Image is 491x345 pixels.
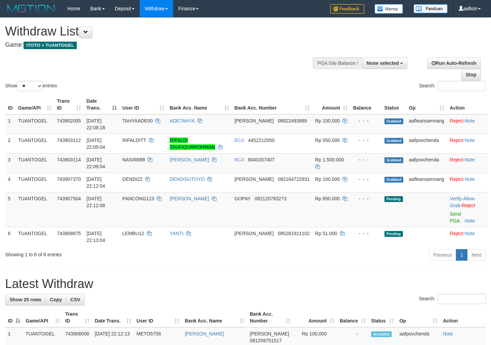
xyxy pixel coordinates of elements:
span: · [450,196,474,208]
td: · [447,114,488,134]
span: Rp 1.500.000 [315,157,344,162]
span: GOPAY [235,196,251,201]
input: Search: [437,294,486,304]
a: Reject [450,118,463,124]
td: · · [447,192,488,227]
a: Reject [450,176,463,182]
th: Action [440,308,486,327]
a: Note [465,176,475,182]
a: RIFALDI TAUFIQURROHMAN [170,138,215,150]
th: User ID: activate to sort column ascending [134,308,182,327]
span: 743908875 [57,231,81,236]
th: Op: activate to sort column ascending [397,308,440,327]
span: Copy 081259751517 to clipboard [250,338,282,343]
div: PGA Site Balance / [313,57,362,69]
th: ID [5,95,15,114]
span: Pending [384,231,403,237]
th: Trans ID: activate to sort column ascending [54,95,84,114]
span: 743903114 [57,157,81,162]
span: 743907370 [57,176,81,182]
span: Show 25 rows [10,297,41,302]
th: Date Trans.: activate to sort column descending [84,95,120,114]
td: aafleansamnang [406,173,447,192]
span: None selected [367,60,399,66]
td: · [447,173,488,192]
th: User ID: activate to sort column ascending [120,95,167,114]
a: Note [465,157,475,162]
div: - - - [353,195,379,202]
td: aafpovchenda [406,153,447,173]
a: Note [465,231,475,236]
td: TUANTOGEL [15,227,54,246]
span: Copy 082164722931 to clipboard [278,176,309,182]
span: Rp 51.000 [315,231,337,236]
span: NASIR888 [122,157,145,162]
span: Rp 850.000 [315,196,340,201]
img: panduan.png [413,4,448,13]
span: [DATE] 22:13:04 [86,231,105,243]
span: BCA [235,157,244,162]
div: - - - [353,137,379,144]
span: Copy 082120783273 to clipboard [255,196,286,201]
a: Next [467,249,486,261]
a: Run Auto-Refresh [427,57,481,69]
span: [PERSON_NAME] [235,231,274,236]
span: 743903112 [57,138,81,143]
td: TUANTOGEL [15,153,54,173]
span: [DATE] 22:09:04 [86,157,105,169]
div: - - - [353,176,379,183]
span: [PERSON_NAME] [250,331,289,336]
span: TAHYAADE00 [122,118,153,124]
th: Game/API: activate to sort column ascending [15,95,54,114]
a: [PERSON_NAME] [185,331,224,336]
span: Rp 100.000 [315,176,340,182]
a: Verify [450,196,462,201]
span: 743902005 [57,118,81,124]
a: Note [465,138,475,143]
div: - - - [353,156,379,163]
span: BCA [235,138,244,143]
span: [DATE] 22:08:18 [86,118,105,130]
span: [PERSON_NAME] [235,176,274,182]
span: [PERSON_NAME] [235,118,274,124]
td: 2 [5,134,15,153]
th: Op: activate to sort column ascending [406,95,447,114]
td: · [447,153,488,173]
span: Rp 550.000 [315,138,340,143]
th: ID: activate to sort column descending [5,308,23,327]
span: Copy 8040207407 to clipboard [248,157,275,162]
a: Previous [429,249,456,261]
td: 4 [5,173,15,192]
h1: Withdraw List [5,25,321,38]
span: CSV [70,297,80,302]
a: Reject [450,138,463,143]
label: Search: [419,81,486,91]
td: TUANTOGEL [15,114,54,134]
th: Status [382,95,406,114]
span: [DATE] 22:12:04 [86,176,105,189]
a: CSV [66,294,85,305]
span: Copy [50,297,62,302]
td: · [447,134,488,153]
a: Copy [45,294,66,305]
a: [PERSON_NAME] [170,196,209,201]
span: Grabbed [384,118,404,124]
a: Reject [462,203,475,208]
img: Feedback.jpg [330,4,364,14]
a: [PERSON_NAME] [170,157,209,162]
span: PANCONG123 [122,196,154,201]
input: Search: [437,81,486,91]
span: LEMBU12 [122,231,144,236]
a: Reject [450,231,463,236]
span: Rp 150.000 [315,118,340,124]
a: YANTI [170,231,183,236]
a: Stop [461,69,481,81]
span: Copy 4452212050 to clipboard [248,138,275,143]
th: Bank Acc. Number: activate to sort column ascending [232,95,312,114]
span: Copy 085281921102 to clipboard [278,231,309,236]
th: Bank Acc. Number: activate to sort column ascending [247,308,293,327]
h1: Latest Withdraw [5,277,486,291]
th: Status: activate to sort column ascending [368,308,397,327]
button: None selected [362,57,408,69]
th: Balance [350,95,382,114]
